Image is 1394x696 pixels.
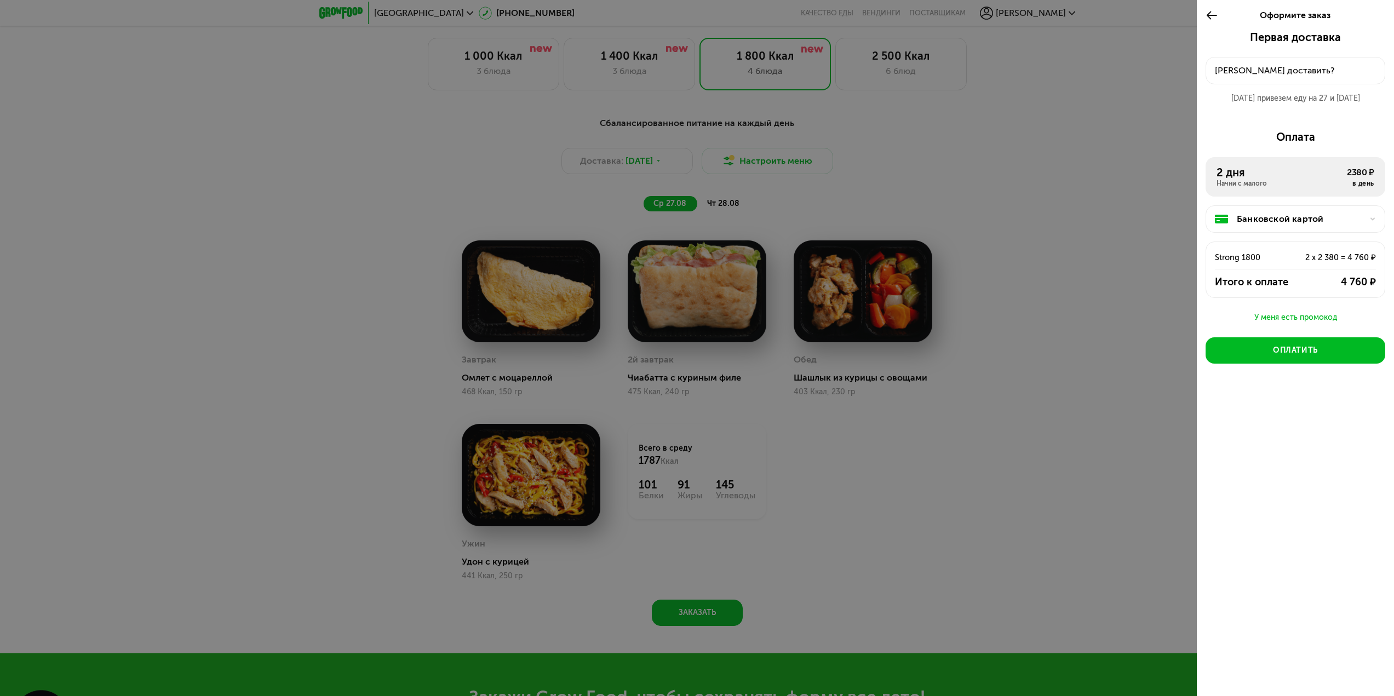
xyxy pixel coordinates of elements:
[1215,251,1280,264] div: Strong 1800
[1206,130,1385,143] div: Оплата
[1206,337,1385,364] button: Оплатить
[1260,10,1330,20] span: Оформите заказ
[1237,212,1363,226] div: Банковской картой
[1206,31,1385,44] div: Первая доставка
[1273,345,1318,356] div: Оплатить
[1217,166,1347,179] div: 2 дня
[1347,179,1374,188] div: в день
[1215,275,1304,289] div: Итого к оплате
[1217,179,1347,188] div: Начни с малого
[1215,64,1376,77] div: [PERSON_NAME] доставить?
[1206,57,1385,84] button: [PERSON_NAME] доставить?
[1304,275,1376,289] div: 4 760 ₽
[1206,93,1385,104] div: [DATE] привезем еду на 27 и [DATE]
[1280,251,1376,264] div: 2 x 2 380 = 4 760 ₽
[1347,166,1374,179] div: 2380 ₽
[1206,311,1385,324] button: У меня есть промокод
